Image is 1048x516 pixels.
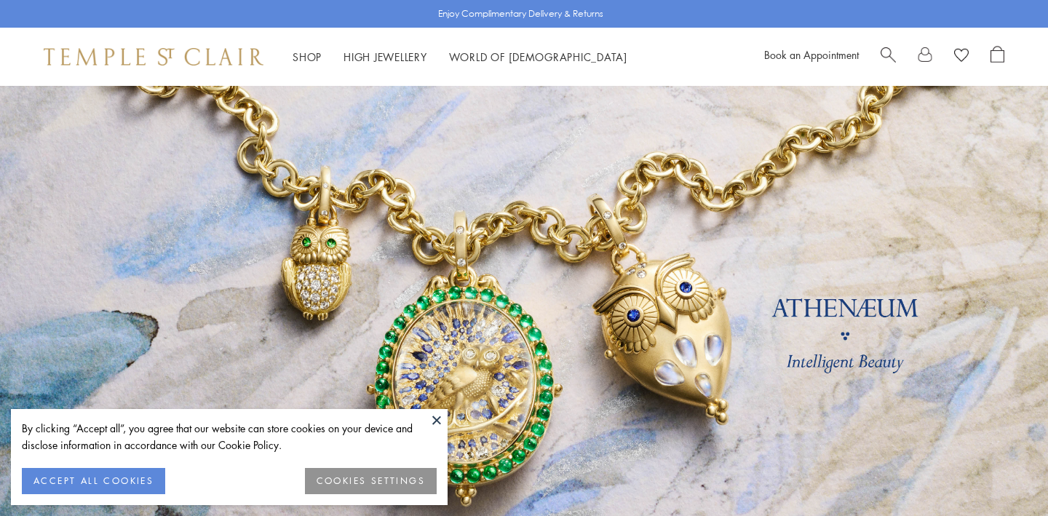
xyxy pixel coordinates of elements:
[44,48,263,66] img: Temple St. Clair
[764,47,859,62] a: Book an Appointment
[293,49,322,64] a: ShopShop
[438,7,603,21] p: Enjoy Complimentary Delivery & Returns
[293,48,627,66] nav: Main navigation
[305,468,437,494] button: COOKIES SETTINGS
[954,46,969,68] a: View Wishlist
[449,49,627,64] a: World of [DEMOGRAPHIC_DATA]World of [DEMOGRAPHIC_DATA]
[22,468,165,494] button: ACCEPT ALL COOKIES
[344,49,427,64] a: High JewelleryHigh Jewellery
[22,420,437,453] div: By clicking “Accept all”, you agree that our website can store cookies on your device and disclos...
[975,448,1033,501] iframe: Gorgias live chat messenger
[881,46,896,68] a: Search
[991,46,1004,68] a: Open Shopping Bag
